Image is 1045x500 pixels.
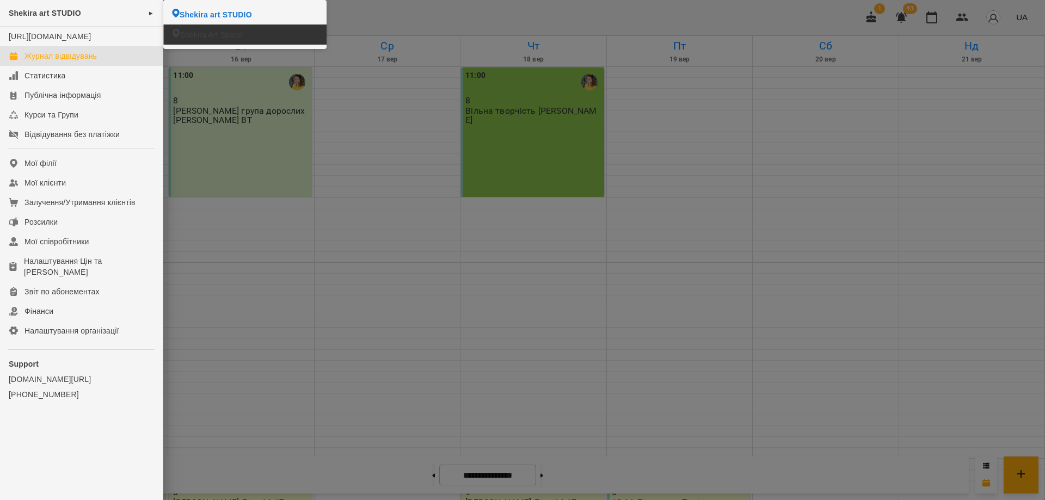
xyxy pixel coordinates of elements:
div: Залучення/Утримання клієнтів [24,197,136,208]
div: Налаштування Цін та [PERSON_NAME] [24,256,154,277]
div: Статистика [24,70,66,81]
span: ► [148,9,154,17]
span: Shekira art STUDIO [180,9,252,20]
span: Shekira art STUDIO [9,9,81,17]
div: Мої співробітники [24,236,89,247]
div: Звіт по абонементах [24,286,100,297]
div: Журнал відвідувань [24,51,97,61]
div: Розсилки [24,217,58,227]
a: [URL][DOMAIN_NAME] [9,32,91,41]
div: Публічна інформація [24,90,101,101]
p: Support [9,359,154,369]
span: Shekira Art Space [180,29,242,40]
a: [PHONE_NUMBER] [9,389,154,400]
div: Відвідування без платіжки [24,129,120,140]
div: Мої клієнти [24,177,66,188]
div: Налаштування організації [24,325,119,336]
div: Курси та Групи [24,109,78,120]
a: [DOMAIN_NAME][URL] [9,374,154,385]
div: Фінанси [24,306,53,317]
div: Мої філії [24,158,57,169]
